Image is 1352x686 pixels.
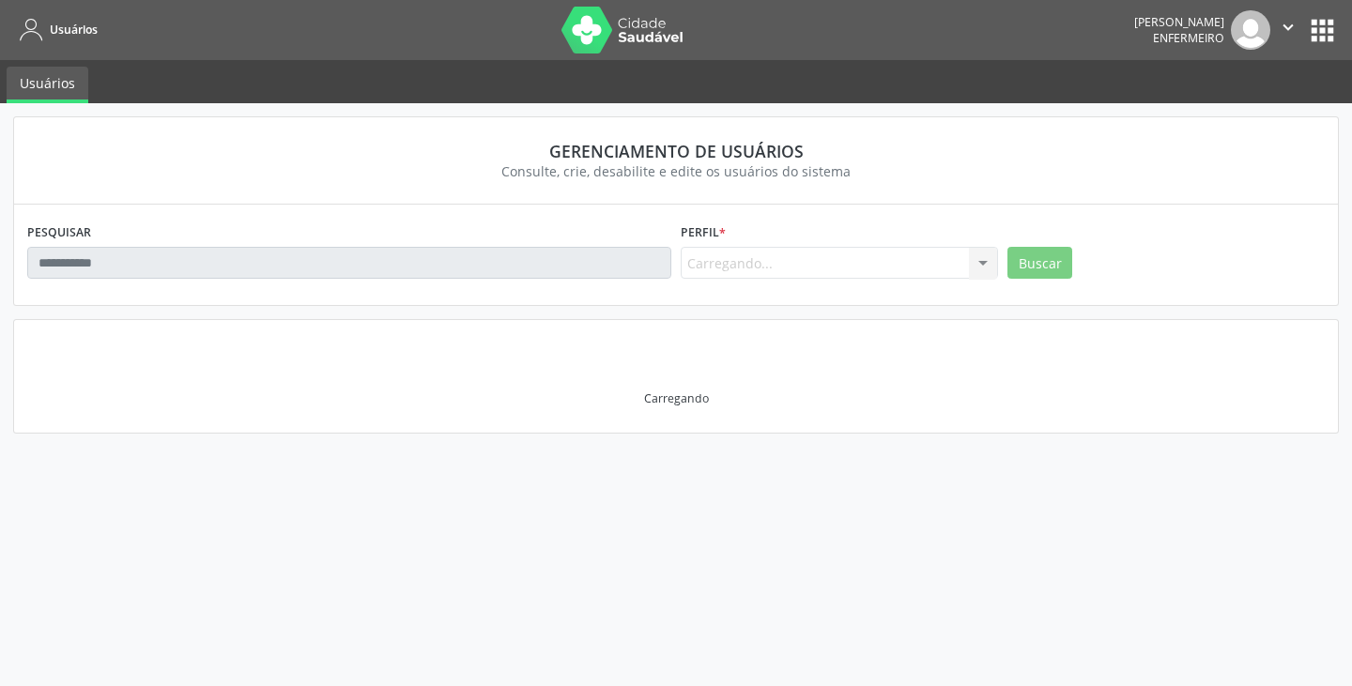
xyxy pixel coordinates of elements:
[1007,247,1072,279] button: Buscar
[1153,30,1224,46] span: Enfermeiro
[40,161,1312,181] div: Consulte, crie, desabilite e edite os usuários do sistema
[1278,17,1298,38] i: 
[1270,10,1306,50] button: 
[13,14,98,45] a: Usuários
[644,390,709,406] div: Carregando
[681,218,726,247] label: Perfil
[7,67,88,103] a: Usuários
[1306,14,1339,47] button: apps
[1134,14,1224,30] div: [PERSON_NAME]
[40,141,1312,161] div: Gerenciamento de usuários
[27,218,91,247] label: PESQUISAR
[1231,10,1270,50] img: img
[50,22,98,38] span: Usuários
